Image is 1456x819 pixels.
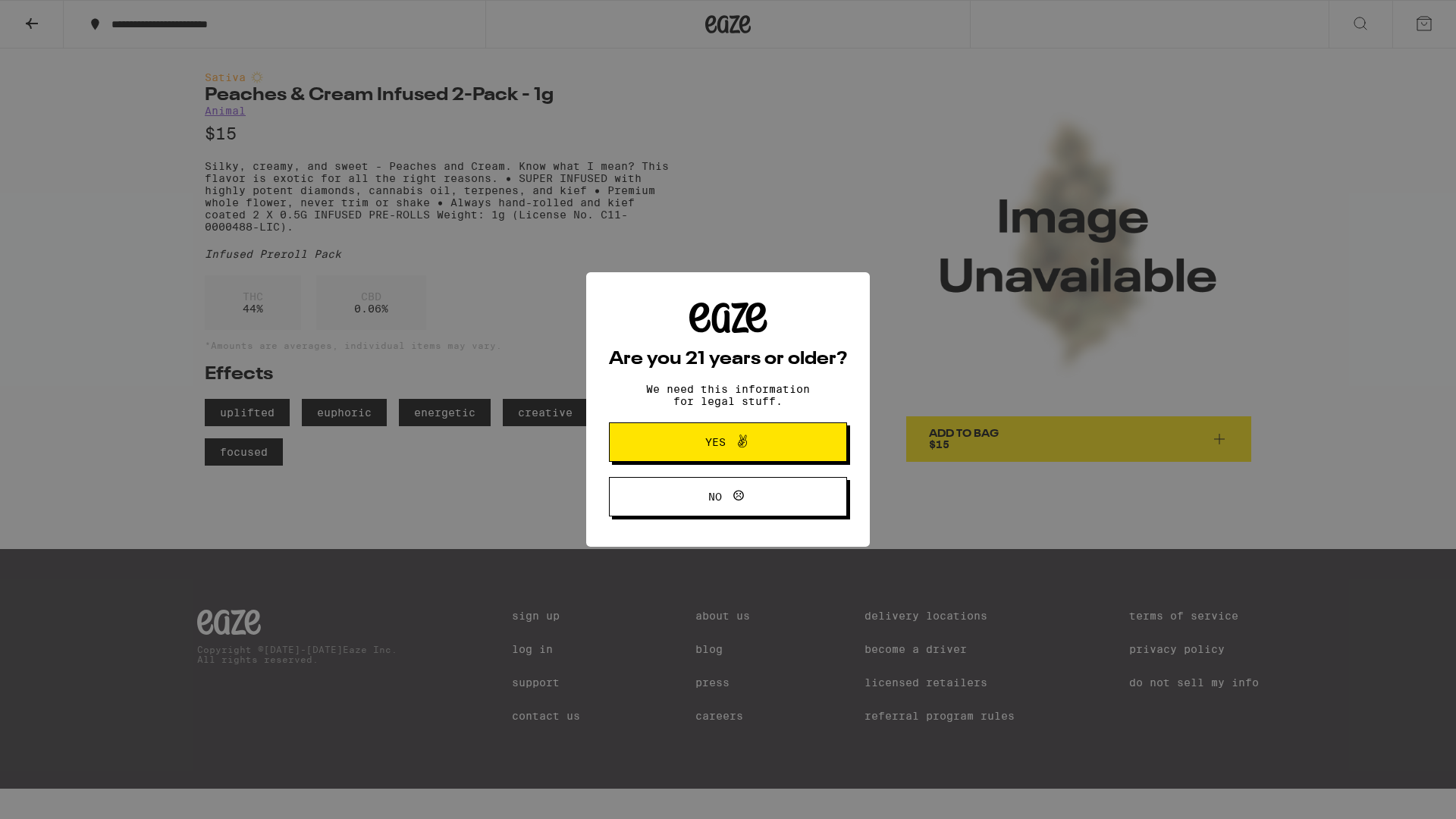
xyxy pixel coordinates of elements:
[609,477,847,516] button: No
[705,437,726,447] span: Yes
[609,422,847,462] button: Yes
[708,491,722,502] span: No
[633,383,823,407] p: We need this information for legal stuff.
[609,350,847,369] h2: Are you 21 years or older?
